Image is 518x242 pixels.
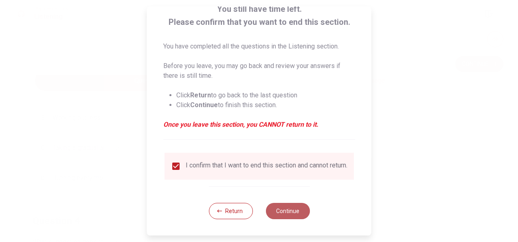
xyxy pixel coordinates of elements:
strong: Return [190,91,211,99]
div: I confirm that I want to end this section and cannot return. [186,161,347,171]
strong: Continue [190,101,218,109]
button: Continue [266,203,309,219]
p: Before you leave, you may go back and review your answers if there is still time. [163,61,355,81]
button: Return [209,203,252,219]
li: Click to go back to the last question [176,90,355,100]
em: Once you leave this section, you CANNOT return to it. [163,120,355,130]
li: Click to finish this section. [176,100,355,110]
p: You have completed all the questions in the Listening section. [163,42,355,51]
span: You still have time left. Please confirm that you want to end this section. [163,2,355,29]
